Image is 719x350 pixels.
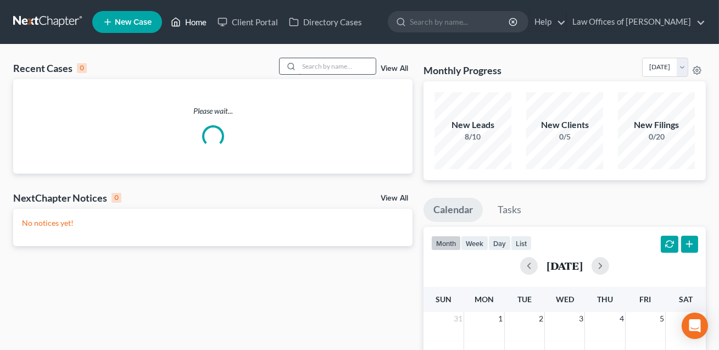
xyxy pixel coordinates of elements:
a: Law Offices of [PERSON_NAME] [567,12,705,32]
span: 3 [578,312,584,325]
button: month [431,236,461,251]
div: 0/5 [526,131,603,142]
a: Calendar [423,198,483,222]
span: 4 [618,312,625,325]
span: New Case [115,18,152,26]
p: Please wait... [13,105,413,116]
div: New Clients [526,119,603,131]
h2: [DATE] [547,260,583,271]
div: 8/10 [434,131,511,142]
div: New Leads [434,119,511,131]
a: View All [381,195,408,202]
span: Tue [517,295,532,304]
button: week [461,236,488,251]
a: Help [529,12,566,32]
span: Sun [436,295,452,304]
a: Client Portal [212,12,283,32]
button: list [511,236,532,251]
h3: Monthly Progress [423,64,501,77]
span: Thu [597,295,613,304]
span: Fri [639,295,651,304]
span: Mon [475,295,494,304]
a: Tasks [488,198,531,222]
div: 0/20 [618,131,695,142]
div: 0 [77,63,87,73]
a: View All [381,65,408,73]
a: Home [165,12,212,32]
p: No notices yet! [22,218,404,229]
div: New Filings [618,119,695,131]
div: Recent Cases [13,62,87,75]
span: 31 [453,312,464,325]
a: Directory Cases [283,12,367,32]
span: 2 [538,312,544,325]
input: Search by name... [410,12,510,32]
button: day [488,236,511,251]
span: 1 [498,312,504,325]
span: Sat [679,295,693,304]
span: Wed [556,295,574,304]
input: Search by name... [299,58,376,74]
span: 5 [659,312,665,325]
span: 6 [699,312,706,325]
div: NextChapter Notices [13,191,121,204]
div: 0 [112,193,121,203]
div: Open Intercom Messenger [682,313,708,339]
